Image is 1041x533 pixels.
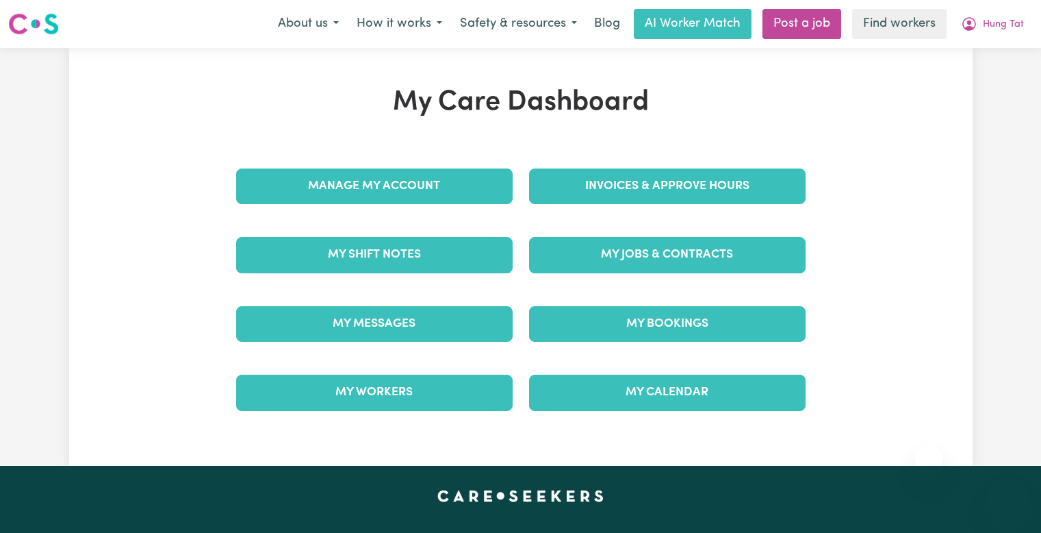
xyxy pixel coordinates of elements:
button: About us [269,10,348,38]
a: AI Worker Match [634,9,751,39]
button: How it works [348,10,451,38]
a: Find workers [852,9,947,39]
a: My Bookings [529,306,806,342]
span: Hung Tat [983,17,1024,32]
button: Safety & resources [451,10,586,38]
a: Blog [586,9,628,39]
a: Post a job [762,9,841,39]
a: Invoices & Approve Hours [529,169,806,204]
iframe: Close message [915,445,942,473]
a: My Jobs & Contracts [529,237,806,273]
button: My Account [952,10,1033,38]
h1: My Care Dashboard [228,86,814,119]
img: Careseekers logo [8,12,59,36]
a: My Shift Notes [236,237,513,273]
a: Careseekers home page [437,491,604,501]
iframe: Button to launch messaging window [986,478,1030,522]
a: My Workers [236,375,513,410]
a: Careseekers logo [8,8,59,40]
a: My Messages [236,306,513,342]
a: Manage My Account [236,169,513,204]
a: My Calendar [529,375,806,410]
